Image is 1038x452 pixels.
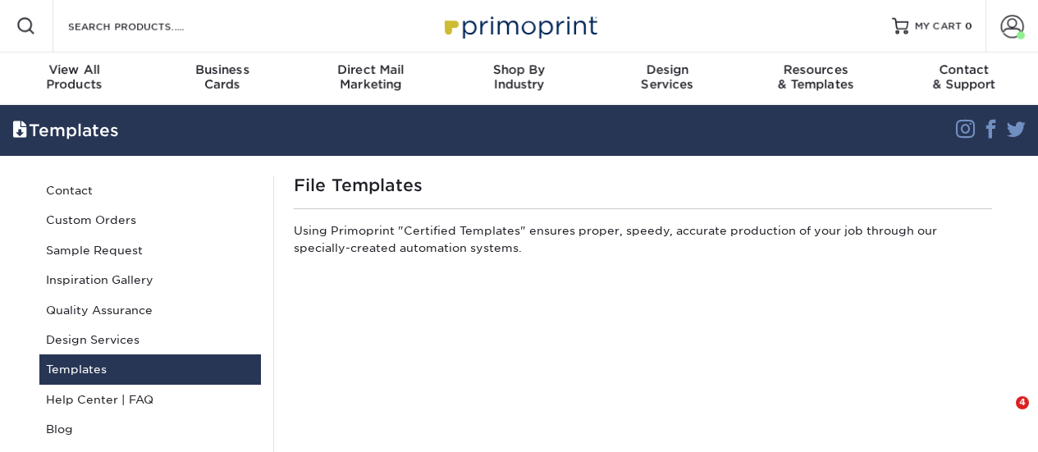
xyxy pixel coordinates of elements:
[742,62,890,92] div: & Templates
[39,235,261,265] a: Sample Request
[1016,396,1029,409] span: 4
[889,53,1038,105] a: Contact& Support
[593,53,742,105] a: DesignServices
[915,20,962,34] span: MY CART
[39,325,261,354] a: Design Services
[742,62,890,77] span: Resources
[889,62,1038,77] span: Contact
[742,53,890,105] a: Resources& Templates
[39,414,261,444] a: Blog
[437,8,601,43] img: Primoprint
[39,265,261,294] a: Inspiration Gallery
[982,396,1022,436] iframe: Intercom live chat
[66,16,226,36] input: SEARCH PRODUCTS.....
[149,62,297,77] span: Business
[149,62,297,92] div: Cards
[39,385,261,414] a: Help Center | FAQ
[296,53,445,105] a: Direct MailMarketing
[445,62,593,77] span: Shop By
[39,295,261,325] a: Quality Assurance
[294,222,992,263] p: Using Primoprint "Certified Templates" ensures proper, speedy, accurate production of your job th...
[296,62,445,92] div: Marketing
[965,21,972,32] span: 0
[889,62,1038,92] div: & Support
[296,62,445,77] span: Direct Mail
[39,354,261,384] a: Templates
[593,62,742,77] span: Design
[149,53,297,105] a: BusinessCards
[294,176,992,195] h1: File Templates
[445,53,593,105] a: Shop ByIndustry
[39,205,261,235] a: Custom Orders
[445,62,593,92] div: Industry
[39,176,261,205] a: Contact
[593,62,742,92] div: Services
